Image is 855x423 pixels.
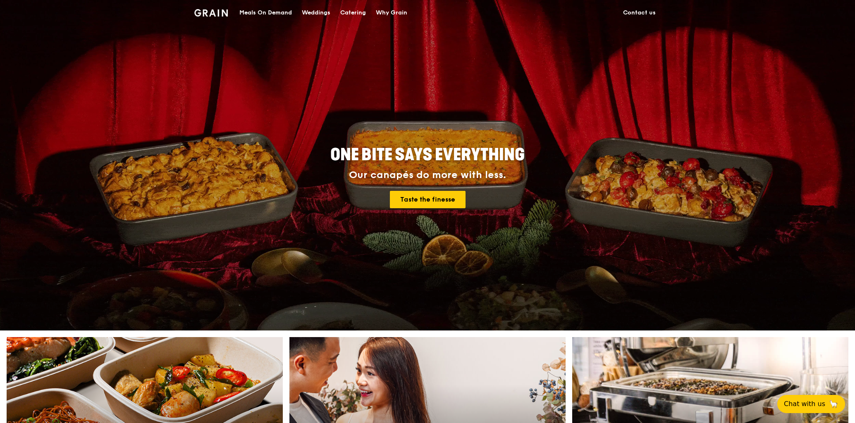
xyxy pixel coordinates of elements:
a: Taste the finesse [390,191,466,208]
a: Contact us [618,0,661,25]
img: Grain [194,9,228,17]
button: Chat with us🦙 [777,395,845,413]
span: 🦙 [829,399,838,409]
a: Catering [335,0,371,25]
div: Catering [340,0,366,25]
div: Why Grain [376,0,407,25]
span: Chat with us [784,399,825,409]
div: Weddings [302,0,330,25]
a: Weddings [297,0,335,25]
div: Meals On Demand [239,0,292,25]
a: Why Grain [371,0,412,25]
